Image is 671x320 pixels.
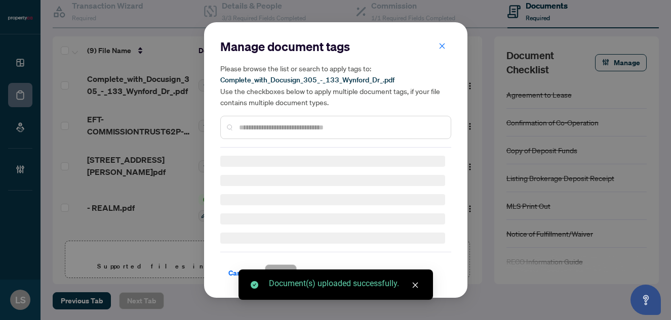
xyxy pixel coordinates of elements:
span: check-circle [251,281,258,289]
span: close [439,42,446,50]
h5: Please browse the list or search to apply tags to: Use the checkboxes below to apply multiple doc... [220,63,451,108]
button: Save [265,264,297,282]
div: Document(s) uploaded successfully. [269,278,421,290]
span: close [412,282,419,289]
h2: Manage document tags [220,38,451,55]
span: Cancel [228,265,251,281]
span: Complete_with_Docusign_305_-_133_Wynford_Dr_.pdf [220,75,394,84]
a: Close [410,280,421,291]
button: Open asap [630,285,661,315]
button: Cancel [220,264,259,282]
